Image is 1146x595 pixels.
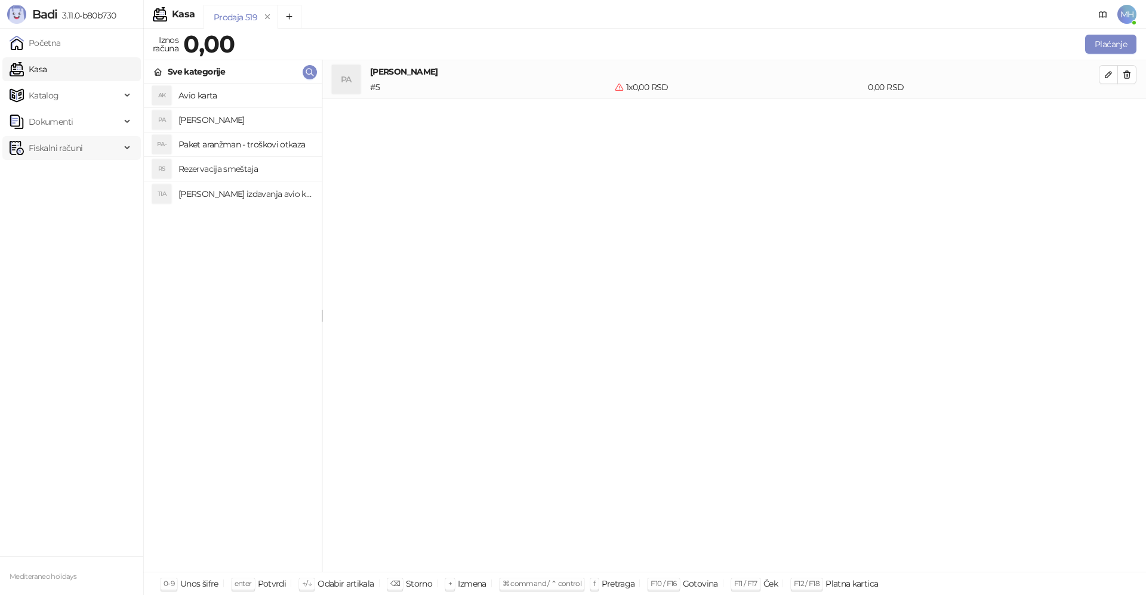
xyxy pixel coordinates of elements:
small: Mediteraneo holidays [10,572,76,581]
span: Badi [32,7,57,21]
a: Kasa [10,57,47,81]
a: Dokumentacija [1093,5,1113,24]
span: F10 / F16 [651,579,676,588]
div: RS [152,159,171,178]
span: + [448,579,452,588]
div: # 5 [368,81,612,94]
button: Add tab [278,5,301,29]
div: Potvrdi [258,576,286,591]
span: enter [235,579,252,588]
span: 3.11.0-b80b730 [57,10,116,21]
div: PA- [152,135,171,154]
span: ⌫ [390,579,400,588]
div: Storno [406,576,432,591]
strong: 0,00 [183,29,235,58]
img: Logo [7,5,26,24]
h4: [PERSON_NAME] izdavanja avio karta [178,184,312,204]
div: TIA [152,184,171,204]
button: remove [260,12,275,22]
span: Fiskalni računi [29,136,82,160]
div: PA [332,65,361,94]
span: 0-9 [164,579,174,588]
div: grid [144,84,322,572]
span: f [593,579,595,588]
div: Ček [763,576,778,591]
h4: [PERSON_NAME] [178,110,312,130]
span: F12 / F18 [794,579,820,588]
h4: Avio karta [178,86,312,105]
div: Prodaja 519 [214,11,257,24]
div: Izmena [458,576,486,591]
span: MH [1117,5,1136,24]
h4: [PERSON_NAME] [370,65,1099,78]
button: Plaćanje [1085,35,1136,54]
span: ⌘ command / ⌃ control [503,579,582,588]
div: Unos šifre [180,576,218,591]
div: AK [152,86,171,105]
span: Dokumenti [29,110,73,134]
div: Sve kategorije [168,65,225,78]
span: ↑/↓ [302,579,312,588]
span: Katalog [29,84,59,107]
h4: Rezervacija smeštaja [178,159,312,178]
div: PA [152,110,171,130]
div: Iznos računa [150,32,181,56]
div: Pretraga [602,576,635,591]
div: Odabir artikala [318,576,374,591]
a: Početna [10,31,61,55]
h4: Paket aranžman - troškovi otkaza [178,135,312,154]
div: Kasa [172,10,195,19]
div: 0,00 RSD [865,81,1101,94]
div: Platna kartica [825,576,878,591]
div: 1 x 0,00 RSD [612,81,866,94]
div: Gotovina [683,576,718,591]
span: F11 / F17 [734,579,757,588]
